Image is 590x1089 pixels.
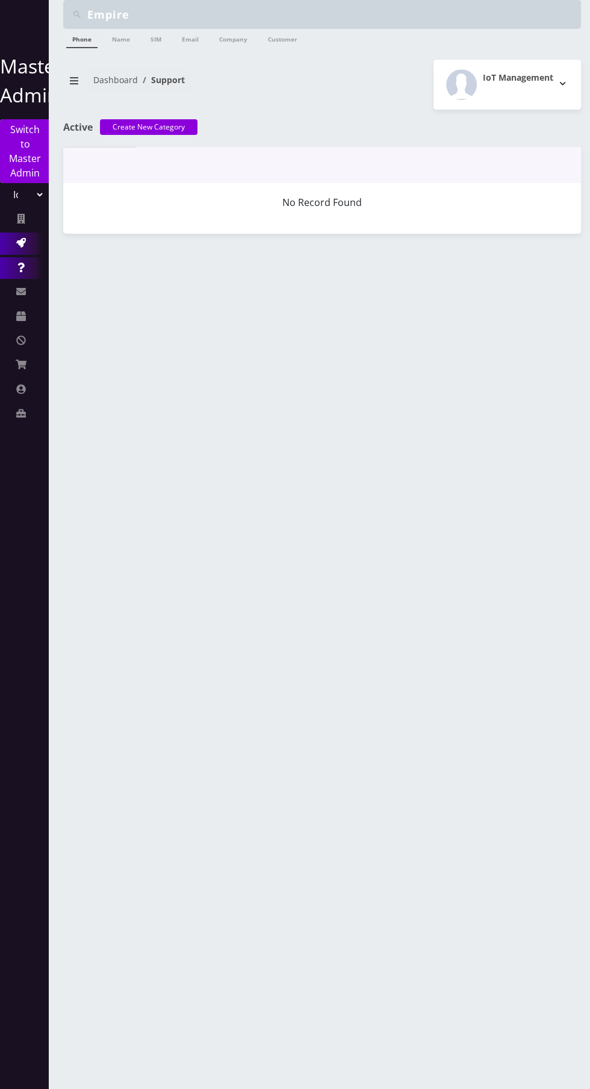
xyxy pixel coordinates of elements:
a: Email [176,29,205,47]
a: Company [213,29,253,47]
a: Dashboard [93,74,138,86]
a: Phone [66,29,98,48]
h2: IoT Management [483,73,553,83]
input: Search Teltik [87,3,578,26]
span: No Record Found [282,196,362,209]
a: SIM [144,29,167,47]
span: Active [63,120,93,134]
button: IoT Management [433,60,581,110]
a: Name [106,29,136,47]
nav: breadcrumb [63,67,313,102]
a: Create New Category [100,119,197,135]
li: Support [138,73,185,86]
a: Customer [262,29,303,47]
